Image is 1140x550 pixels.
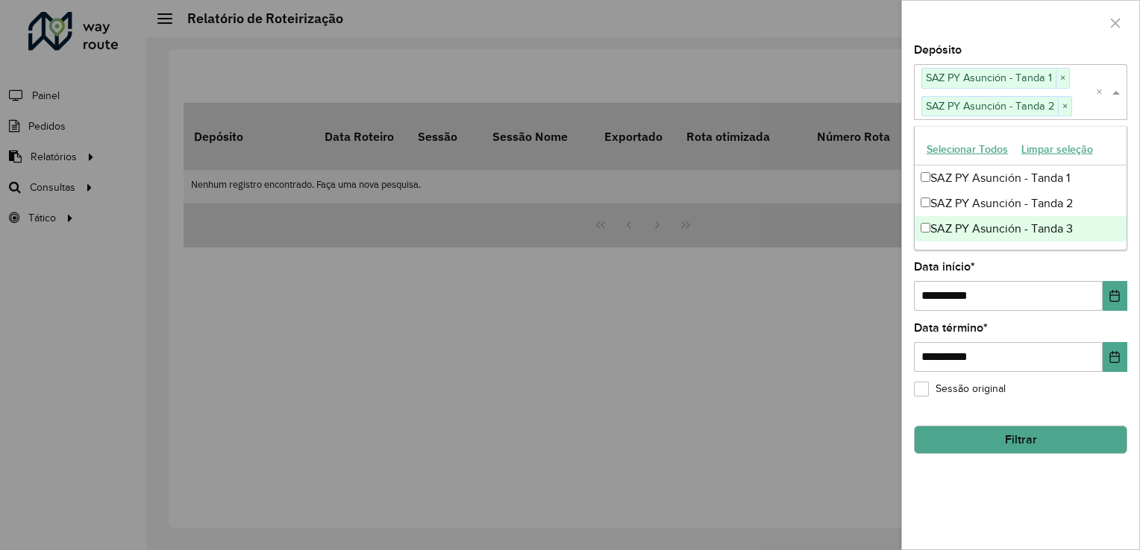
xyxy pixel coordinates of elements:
[1056,69,1069,87] span: ×
[920,138,1015,161] button: Selecionar Todos
[1096,83,1109,101] span: Clear all
[915,165,1127,191] div: SAZ PY Asunción - Tanda 1
[915,216,1127,241] div: SAZ PY Asunción - Tanda 3
[1015,138,1100,161] button: Limpar seleção
[914,319,988,337] label: Data término
[914,126,1127,250] ng-dropdown-panel: Options list
[1103,281,1127,311] button: Choose Date
[914,381,1006,396] label: Sessão original
[914,258,975,276] label: Data início
[914,426,1127,454] button: Filtrar
[914,41,962,59] label: Depósito
[915,191,1127,216] div: SAZ PY Asunción - Tanda 2
[1058,98,1071,116] span: ×
[922,97,1058,115] span: SAZ PY Asunción - Tanda 2
[922,69,1056,86] span: SAZ PY Asunción - Tanda 1
[1103,342,1127,372] button: Choose Date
